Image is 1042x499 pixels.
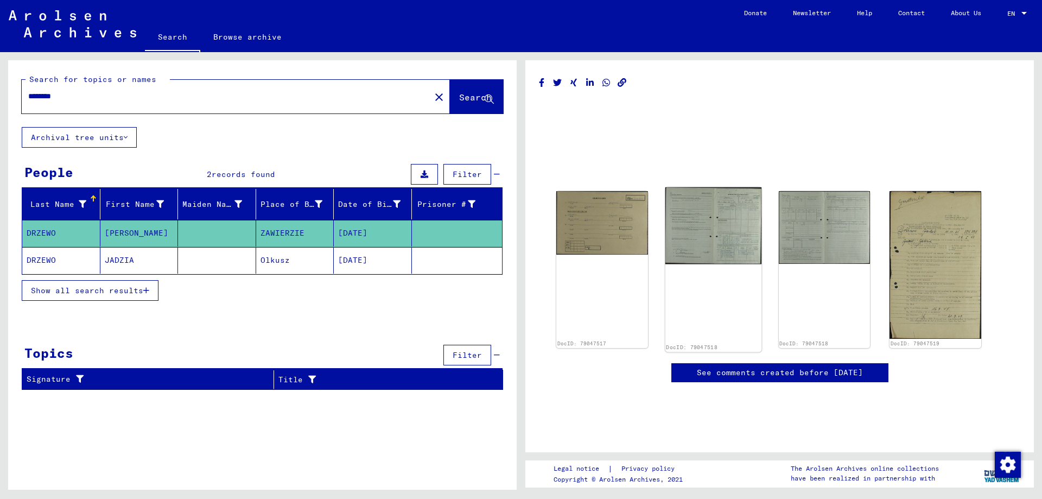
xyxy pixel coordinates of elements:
a: See comments created before [DATE] [697,367,863,378]
a: DocID: 79047519 [891,340,939,346]
a: Privacy policy [613,463,688,475]
p: have been realized in partnership with [791,473,939,483]
button: Share on WhatsApp [601,76,612,90]
mat-cell: JADZIA [100,247,179,274]
div: Title [278,374,481,386]
div: People [24,162,73,182]
button: Clear [428,86,450,108]
button: Filter [443,164,491,185]
span: Filter [453,350,482,360]
a: Browse archive [200,24,295,50]
div: First Name [105,195,178,213]
a: DocID: 79047517 [557,340,606,346]
div: Last Name [27,199,86,210]
mat-header-cell: First Name [100,189,179,219]
a: Search [145,24,200,52]
a: Legal notice [554,463,608,475]
a: DocID: 79047518 [779,340,828,346]
img: Change consent [995,452,1021,478]
img: 001.jpg [665,187,761,264]
img: yv_logo.png [982,460,1022,487]
div: Signature [27,374,265,385]
div: First Name [105,199,164,210]
mat-header-cell: Maiden Name [178,189,256,219]
div: Date of Birth [338,195,414,213]
div: Prisoner # [416,199,476,210]
img: 001.jpg [889,191,981,339]
span: records found [212,169,275,179]
div: Signature [27,371,276,388]
mat-cell: ZAWIERZIE [256,220,334,247]
mat-cell: [DATE] [334,220,412,247]
div: Last Name [27,195,100,213]
span: EN [1007,10,1019,17]
div: Prisoner # [416,195,490,213]
span: Search [459,92,492,103]
a: DocID: 79047518 [666,344,717,350]
button: Search [450,80,503,113]
div: Date of Birth [338,199,401,210]
div: Place of Birth [260,195,336,213]
p: The Arolsen Archives online collections [791,464,939,473]
button: Filter [443,345,491,365]
img: 001.jpg [556,191,648,255]
mat-cell: DRZEWO [22,247,100,274]
button: Copy link [617,76,628,90]
div: Maiden Name [182,199,242,210]
p: Copyright © Arolsen Archives, 2021 [554,475,688,484]
mat-header-cell: Prisoner # [412,189,503,219]
div: Title [278,371,492,388]
button: Share on Twitter [552,76,563,90]
button: Archival tree units [22,127,137,148]
mat-cell: [PERSON_NAME] [100,220,179,247]
div: | [554,463,688,475]
span: 2 [207,169,212,179]
mat-label: Search for topics or names [29,74,156,84]
mat-header-cell: Date of Birth [334,189,412,219]
button: Show all search results [22,280,158,301]
div: Maiden Name [182,195,256,213]
mat-header-cell: Place of Birth [256,189,334,219]
div: Topics [24,343,73,363]
img: 002.jpg [779,191,871,264]
span: Show all search results [31,286,143,295]
button: Share on LinkedIn [584,76,596,90]
mat-icon: close [433,91,446,104]
img: Arolsen_neg.svg [9,10,136,37]
span: Filter [453,169,482,179]
mat-cell: [DATE] [334,247,412,274]
button: Share on Facebook [536,76,548,90]
div: Place of Birth [260,199,323,210]
mat-header-cell: Last Name [22,189,100,219]
mat-cell: DRZEWO [22,220,100,247]
mat-cell: Olkusz [256,247,334,274]
button: Share on Xing [568,76,580,90]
